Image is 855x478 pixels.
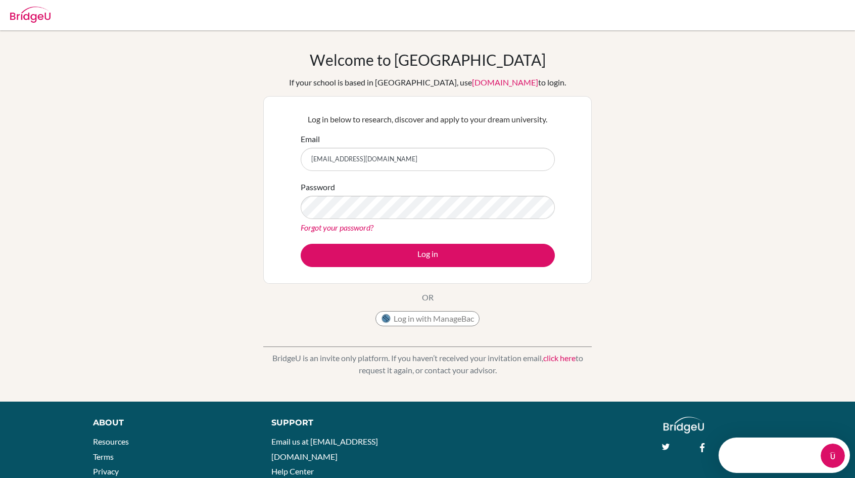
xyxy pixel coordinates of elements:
button: Log in with ManageBac [375,311,480,326]
p: Log in below to research, discover and apply to your dream university. [301,113,555,125]
label: Password [301,181,335,193]
div: About [93,417,249,429]
a: Privacy [93,466,119,476]
p: OR [422,291,434,303]
iframe: Intercom live chat 发现启动器 [719,438,850,473]
img: Bridge-U [10,7,51,23]
a: Forgot your password? [301,223,373,232]
img: logo_white@2x-f4f0deed5e89b7ecb1c2cc34c3e3d731f90f0f143d5ea2071677605dd97b5244.png [663,417,704,433]
a: [DOMAIN_NAME] [472,77,538,87]
a: Resources [93,437,129,446]
div: If your school is based in [GEOGRAPHIC_DATA], use to login. [289,76,566,89]
h1: Welcome to [GEOGRAPHIC_DATA] [310,51,546,69]
a: Terms [93,452,114,461]
button: Log in [301,244,555,267]
a: click here [543,353,576,363]
label: Email [301,133,320,145]
a: Help Center [271,466,314,476]
a: Email us at [EMAIL_ADDRESS][DOMAIN_NAME] [271,437,378,461]
p: BridgeU is an invite only platform. If you haven’t received your invitation email, to request it ... [263,352,592,376]
div: Support [271,417,416,429]
iframe: Intercom live chat [821,444,845,468]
